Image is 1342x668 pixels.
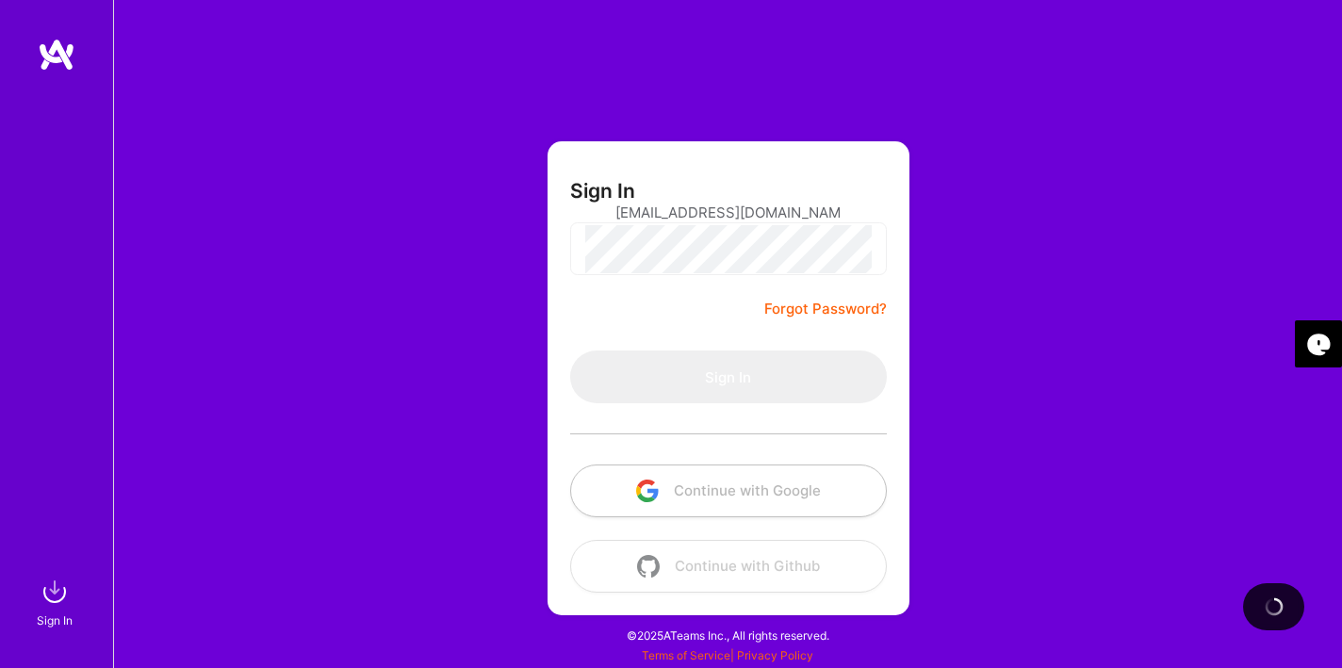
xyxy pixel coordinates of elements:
[615,188,842,236] input: Email...
[570,350,887,403] button: Sign In
[113,611,1342,659] div: © 2025 ATeams Inc., All rights reserved.
[36,573,74,611] img: sign in
[38,38,75,72] img: logo
[37,611,73,630] div: Sign In
[570,540,887,593] button: Continue with Github
[1263,595,1285,618] img: loading
[570,464,887,517] button: Continue with Google
[40,573,74,630] a: sign inSign In
[636,480,659,502] img: icon
[642,648,813,662] span: |
[764,298,887,320] a: Forgot Password?
[637,555,660,578] img: icon
[642,648,730,662] a: Terms of Service
[570,179,635,203] h3: Sign In
[737,648,813,662] a: Privacy Policy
